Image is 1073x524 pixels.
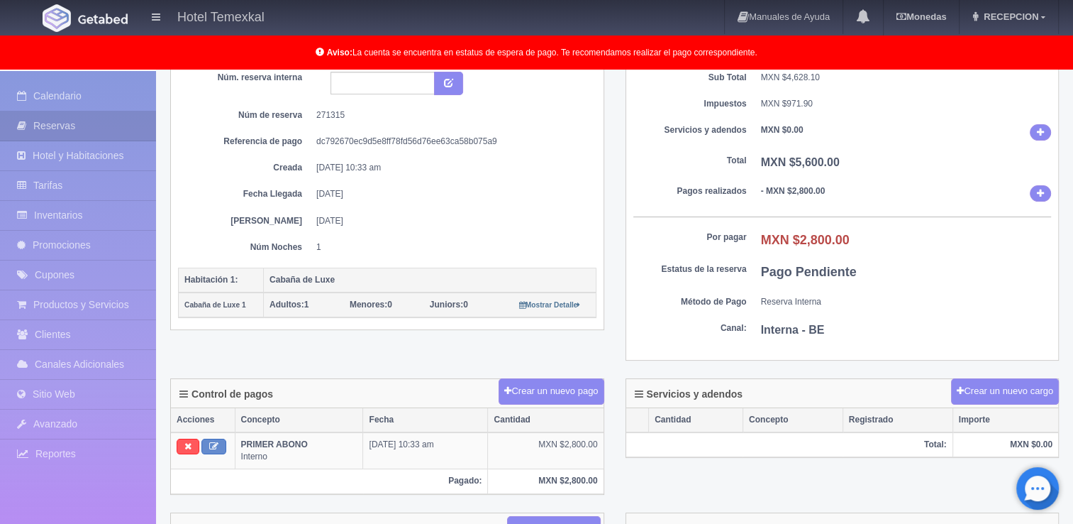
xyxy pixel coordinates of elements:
[761,98,1052,110] dd: MXN $971.90
[430,300,468,310] span: 0
[350,300,392,310] span: 0
[78,13,128,24] img: Getabed
[316,241,586,253] dd: 1
[235,432,363,469] td: Interno
[43,4,71,32] img: Getabed
[184,301,246,309] small: Cabaña de Luxe 1
[189,241,302,253] dt: Núm Noches
[633,296,747,308] dt: Método de Pago
[363,432,488,469] td: [DATE] 10:33 am
[235,408,363,432] th: Concepto
[743,408,843,432] th: Concepto
[649,408,743,432] th: Cantidad
[171,469,488,493] th: Pagado:
[189,188,302,200] dt: Fecha Llegada
[896,11,946,22] b: Monedas
[184,275,238,285] b: Habitación 1:
[430,300,463,310] strong: Juniors:
[189,136,302,148] dt: Referencia de pago
[363,408,488,432] th: Fecha
[488,408,604,432] th: Cantidad
[316,136,586,148] dd: dc792670ec9d5e8ff78fd56d76ee63ca58b075a9
[633,98,747,110] dt: Impuestos
[761,72,1052,84] dd: MXN $4,628.10
[189,72,302,84] dt: Núm. reserva interna
[952,408,1058,432] th: Importe
[633,72,747,84] dt: Sub Total
[269,300,304,310] strong: Adultos:
[316,215,586,227] dd: [DATE]
[177,7,265,25] h4: Hotel Temexkal
[633,263,747,275] dt: Estatus de la reserva
[499,378,604,405] button: Crear un nuevo pago
[264,268,596,293] th: Cabaña de Luxe
[316,162,586,174] dd: [DATE] 10:33 am
[635,389,743,400] h4: Servicios y adendos
[761,324,825,336] b: Interna - BE
[626,432,953,457] th: Total:
[843,408,952,432] th: Registrado
[761,125,804,135] b: MXN $0.00
[761,233,850,247] b: MXN $2,800.00
[189,215,302,227] dt: [PERSON_NAME]
[633,124,747,136] dt: Servicios y adendos
[269,300,308,310] span: 1
[488,432,604,469] td: MXN $2,800.00
[327,48,352,58] b: Aviso:
[488,469,604,493] th: MXN $2,800.00
[951,378,1059,405] button: Crear un nuevo cargo
[952,432,1058,457] th: MXN $0.00
[241,440,308,449] b: PRIMER ABONO
[633,231,747,244] dt: Por pagar
[350,300,387,310] strong: Menores:
[761,186,825,196] b: - MXN $2,800.00
[316,109,586,121] dd: 271315
[519,300,581,310] a: Mostrar Detalle
[980,11,1038,22] span: RECEPCION
[761,265,857,279] b: Pago Pendiente
[189,109,302,121] dt: Núm de reserva
[761,156,840,168] b: MXN $5,600.00
[179,389,273,400] h4: Control de pagos
[519,301,581,309] small: Mostrar Detalle
[761,296,1052,308] dd: Reserva Interna
[633,155,747,167] dt: Total
[189,162,302,174] dt: Creada
[633,185,747,197] dt: Pagos realizados
[316,188,586,200] dd: [DATE]
[171,408,235,432] th: Acciones
[633,322,747,334] dt: Canal:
